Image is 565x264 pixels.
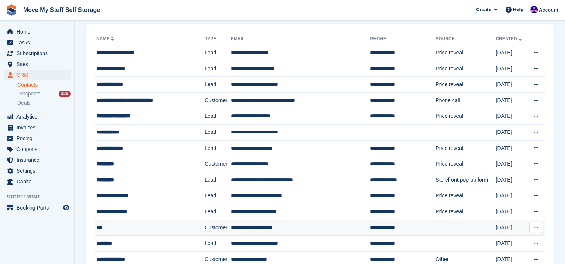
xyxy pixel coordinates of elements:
[513,6,524,13] span: Help
[17,100,31,107] span: Deals
[4,155,71,165] a: menu
[16,70,61,80] span: CRM
[16,155,61,165] span: Insurance
[16,166,61,176] span: Settings
[496,236,527,252] td: [DATE]
[4,133,71,144] a: menu
[17,81,71,88] a: Contacts
[231,33,370,45] th: Email
[435,92,496,109] td: Phone call
[435,156,496,172] td: Price reveal
[59,91,71,97] div: 329
[435,77,496,93] td: Price reveal
[496,36,523,41] a: Created
[435,61,496,77] td: Price reveal
[205,125,230,141] td: Lead
[4,111,71,122] a: menu
[205,77,230,93] td: Lead
[496,125,527,141] td: [DATE]
[7,193,74,201] span: Storefront
[435,204,496,220] td: Price reveal
[496,61,527,77] td: [DATE]
[205,140,230,156] td: Lead
[205,156,230,172] td: Customer
[4,70,71,80] a: menu
[205,45,230,61] td: Lead
[4,48,71,59] a: menu
[435,109,496,125] td: Price reveal
[539,6,558,14] span: Account
[496,45,527,61] td: [DATE]
[435,45,496,61] td: Price reveal
[17,99,71,107] a: Deals
[4,144,71,154] a: menu
[4,202,71,213] a: menu
[16,37,61,48] span: Tasks
[435,188,496,204] td: Price reveal
[205,188,230,204] td: Lead
[16,59,61,69] span: Sites
[16,48,61,59] span: Subscriptions
[16,133,61,144] span: Pricing
[205,61,230,77] td: Lead
[16,144,61,154] span: Coupons
[62,203,71,212] a: Preview store
[530,6,538,13] img: Jade Whetnall
[435,33,496,45] th: Source
[17,90,71,98] a: Prospects 329
[476,6,491,13] span: Create
[496,188,527,204] td: [DATE]
[17,90,40,97] span: Prospects
[20,4,103,16] a: Move My Stuff Self Storage
[496,204,527,220] td: [DATE]
[496,156,527,172] td: [DATE]
[4,59,71,69] a: menu
[205,172,230,188] td: Lead
[16,26,61,37] span: Home
[205,204,230,220] td: Lead
[4,26,71,37] a: menu
[6,4,17,16] img: stora-icon-8386f47178a22dfd0bd8f6a31ec36ba5ce8667c1dd55bd0f319d3a0aa187defe.svg
[205,109,230,125] td: Lead
[4,37,71,48] a: menu
[496,172,527,188] td: [DATE]
[16,111,61,122] span: Analytics
[205,220,230,236] td: Customer
[4,176,71,187] a: menu
[370,33,435,45] th: Phone
[496,92,527,109] td: [DATE]
[96,36,115,41] a: Name
[4,122,71,133] a: menu
[205,33,230,45] th: Type
[205,92,230,109] td: Customer
[16,122,61,133] span: Invoices
[496,77,527,93] td: [DATE]
[16,202,61,213] span: Booking Portal
[16,176,61,187] span: Capital
[4,166,71,176] a: menu
[496,109,527,125] td: [DATE]
[496,140,527,156] td: [DATE]
[205,236,230,252] td: Lead
[435,140,496,156] td: Price reveal
[496,220,527,236] td: [DATE]
[435,172,496,188] td: Storefront pop-up form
